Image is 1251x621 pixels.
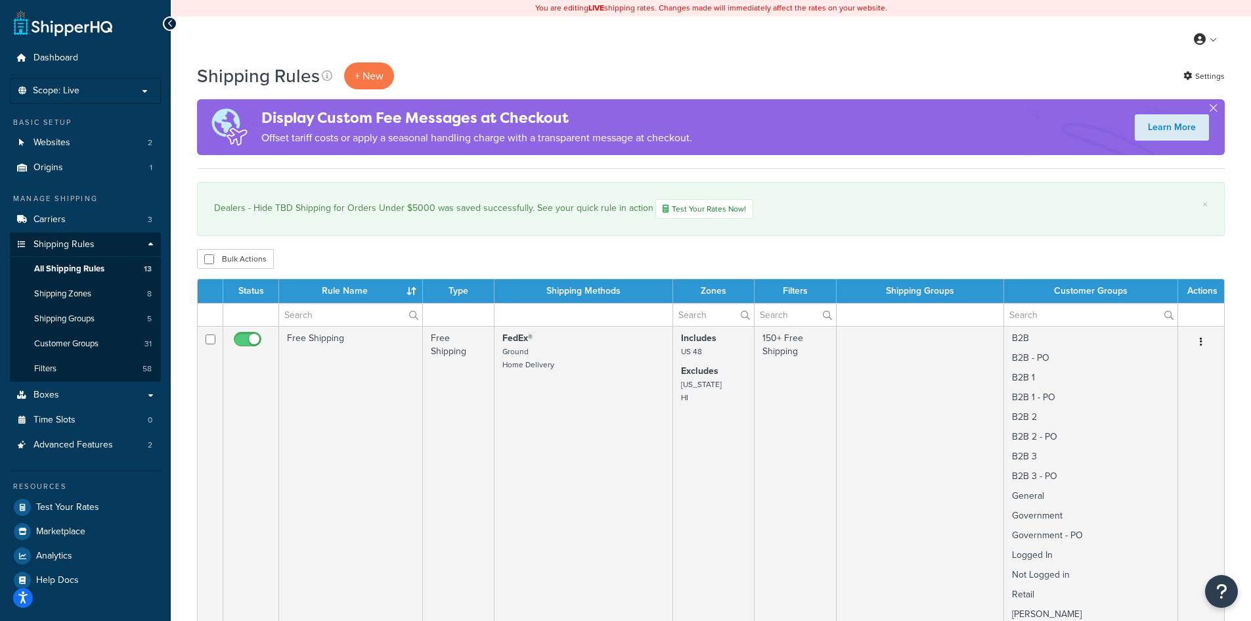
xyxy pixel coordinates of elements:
[148,440,152,451] span: 2
[147,313,152,325] span: 5
[214,199,1208,219] div: Dealers - Hide TBD Shipping for Orders Under $5000 was saved successfully. See your quick rule in...
[148,214,152,225] span: 3
[755,304,836,326] input: Search
[588,2,604,14] b: LIVE
[34,264,104,275] span: All Shipping Rules
[147,288,152,300] span: 8
[197,249,274,269] button: Bulk Actions
[1012,568,1170,582] p: Not Logged in
[10,357,161,381] li: Filters
[1012,509,1170,522] p: Government
[10,193,161,204] div: Manage Shipping
[10,568,161,592] a: Help Docs
[1202,199,1208,210] a: ×
[10,156,161,180] li: Origins
[34,338,99,350] span: Customer Groups
[33,53,78,64] span: Dashboard
[494,279,673,303] th: Shipping Methods
[143,363,152,375] span: 58
[148,137,152,149] span: 2
[10,307,161,331] a: Shipping Groups 5
[10,357,161,381] a: Filters 58
[423,279,494,303] th: Type
[681,379,722,403] small: [US_STATE] HI
[148,415,152,426] span: 0
[10,332,161,356] li: Customer Groups
[1012,490,1170,503] p: General
[223,279,279,303] th: Status
[10,433,161,457] li: Advanced Features
[261,107,692,129] h4: Display Custom Fee Messages at Checkout
[681,331,716,345] strong: Includes
[33,214,66,225] span: Carriers
[10,46,161,70] a: Dashboard
[1012,470,1170,483] p: B2B 3 - PO
[279,279,423,303] th: Rule Name : activate to sort column ascending
[36,526,85,538] span: Marketplace
[14,10,112,36] a: ShipperHQ Home
[197,99,261,155] img: duties-banner-06bc72dcb5fe05cb3f9472aba00be2ae8eb53ab6f0d8bb03d382ba314ac3c341.png
[1135,114,1209,141] a: Learn More
[10,408,161,432] li: Time Slots
[1012,608,1170,621] p: [PERSON_NAME]
[1012,391,1170,404] p: B2B 1 - PO
[1183,67,1225,85] a: Settings
[10,131,161,155] a: Websites 2
[279,304,422,326] input: Search
[10,408,161,432] a: Time Slots 0
[10,332,161,356] a: Customer Groups 31
[10,208,161,232] li: Carriers
[33,137,70,149] span: Websites
[150,162,152,173] span: 1
[36,502,99,513] span: Test Your Rates
[10,282,161,306] li: Shipping Zones
[33,162,63,173] span: Origins
[681,364,718,378] strong: Excludes
[10,520,161,543] a: Marketplace
[36,575,79,586] span: Help Docs
[10,544,161,568] a: Analytics
[144,338,152,350] span: 31
[10,233,161,257] a: Shipping Rules
[1012,549,1170,562] p: Logged In
[10,257,161,281] li: All Shipping Rules
[673,279,755,303] th: Zones
[33,415,76,426] span: Time Slots
[1012,430,1170,444] p: B2B 2 - PO
[10,495,161,519] a: Test Your Rates
[502,331,533,345] strong: FedEx®
[655,199,753,219] a: Test Your Rates Now!
[33,239,95,250] span: Shipping Rules
[10,383,161,407] a: Boxes
[1012,411,1170,424] p: B2B 2
[10,282,161,306] a: Shipping Zones 8
[10,233,161,382] li: Shipping Rules
[33,85,79,97] span: Scope: Live
[144,264,152,275] span: 13
[1012,588,1170,601] p: Retail
[197,63,320,89] h1: Shipping Rules
[10,208,161,232] a: Carriers 3
[1004,304,1177,326] input: Search
[33,440,113,451] span: Advanced Features
[837,279,1003,303] th: Shipping Groups
[755,279,837,303] th: Filters
[36,551,72,562] span: Analytics
[261,129,692,147] p: Offset tariff costs or apply a seasonal handling charge with a transparent message at checkout.
[1012,529,1170,542] p: Government - PO
[34,363,56,375] span: Filters
[10,156,161,180] a: Origins 1
[34,313,95,325] span: Shipping Groups
[1012,450,1170,463] p: B2B 3
[344,62,394,89] p: + New
[681,346,702,357] small: US 48
[10,307,161,331] li: Shipping Groups
[10,117,161,128] div: Basic Setup
[10,257,161,281] a: All Shipping Rules 13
